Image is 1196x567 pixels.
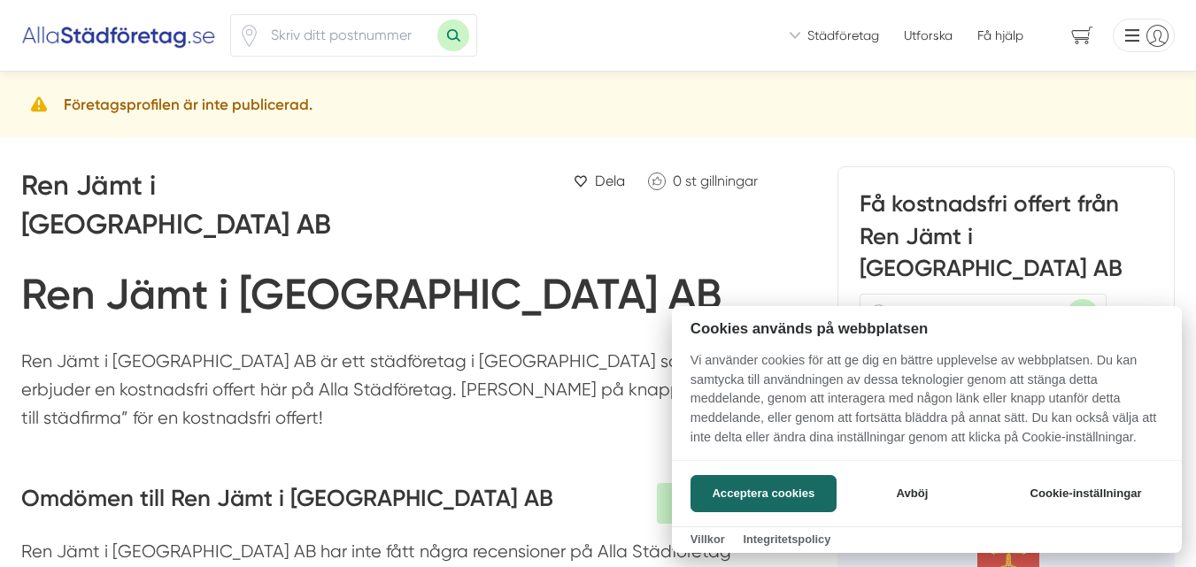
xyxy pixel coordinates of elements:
a: Integritetspolicy [743,533,830,546]
button: Cookie-inställningar [1008,475,1163,512]
button: Avböj [842,475,983,512]
button: Acceptera cookies [691,475,837,512]
p: Vi använder cookies för att ge dig en bättre upplevelse av webbplatsen. Du kan samtycka till anvä... [672,351,1182,459]
h2: Cookies används på webbplatsen [672,320,1182,337]
a: Villkor [691,533,725,546]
